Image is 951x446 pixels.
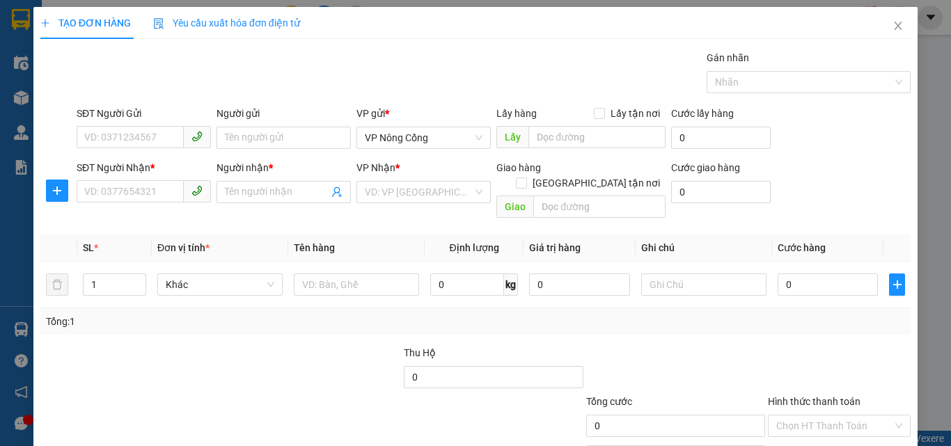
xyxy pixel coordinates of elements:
[449,242,498,253] span: Định lượng
[47,185,68,196] span: plus
[77,106,211,121] div: SĐT Người Gửi
[356,106,491,121] div: VP gửi
[641,273,767,296] input: Ghi Chú
[671,181,771,203] input: Cước giao hàng
[586,396,632,407] span: Tổng cước
[636,234,772,262] th: Ghi chú
[496,196,533,218] span: Giao
[157,242,210,253] span: Đơn vị tính
[294,242,335,253] span: Tên hàng
[605,106,666,121] span: Lấy tận nơi
[46,273,68,296] button: delete
[365,127,482,148] span: VP Nông Cống
[707,52,749,63] label: Gán nhãn
[217,160,351,175] div: Người nhận
[153,17,300,29] span: Yêu cầu xuất hóa đơn điện tử
[890,279,904,290] span: plus
[529,242,581,253] span: Giá trị hàng
[46,314,368,329] div: Tổng: 1
[671,162,740,173] label: Cước giao hàng
[40,18,50,28] span: plus
[778,242,826,253] span: Cước hàng
[46,180,68,202] button: plus
[528,126,666,148] input: Dọc đường
[83,242,94,253] span: SL
[191,185,203,196] span: phone
[496,108,537,119] span: Lấy hàng
[496,162,541,173] span: Giao hàng
[768,396,860,407] label: Hình thức thanh toán
[529,273,629,296] input: 0
[331,186,343,198] span: user-add
[671,127,771,149] input: Cước lấy hàng
[533,196,666,218] input: Dọc đường
[40,17,131,29] span: TẠO ĐƠN HÀNG
[217,106,351,121] div: Người gửi
[504,273,518,296] span: kg
[356,162,395,173] span: VP Nhận
[153,18,164,29] img: icon
[527,175,666,191] span: [GEOGRAPHIC_DATA] tận nơi
[77,160,211,175] div: SĐT Người Nhận
[496,126,528,148] span: Lấy
[191,131,203,142] span: phone
[879,7,918,46] button: Close
[404,347,436,358] span: Thu Hộ
[671,108,734,119] label: Cước lấy hàng
[893,20,904,31] span: close
[294,273,419,296] input: VD: Bàn, Ghế
[166,274,274,295] span: Khác
[889,273,905,296] button: plus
